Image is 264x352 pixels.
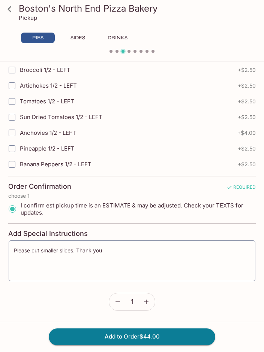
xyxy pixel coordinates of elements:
[8,230,256,238] h4: Add Special Instructions
[238,115,256,121] span: + $2.50
[226,185,256,193] span: REQUIRED
[20,114,102,121] span: Sun Dried Tomatoes 1/2 - LEFT
[100,33,134,43] button: DRINKS
[61,33,94,43] button: SIDES
[20,82,77,89] span: Artichokes 1/2 - LEFT
[20,161,91,168] span: Banana Peppers 1/2 - LEFT
[237,130,256,136] span: + $4.00
[8,183,71,191] h4: Order Confirmation
[238,83,256,89] span: + $2.50
[20,67,70,74] span: Broccoli 1/2 - LEFT
[21,202,250,216] span: I confirm est pickup time is an ESTIMATE & may be adjusted. Check your TEXTS for updates.
[238,67,256,73] span: + $2.50
[131,298,133,306] span: 1
[19,15,37,22] p: Pickup
[238,146,256,152] span: + $2.50
[21,33,55,43] button: PIES
[49,329,215,345] button: Add to Order$44.00
[20,130,76,137] span: Anchovies 1/2 - LEFT
[19,3,258,15] h3: Boston's North End Pizza Bakery
[20,98,74,105] span: Tomatoes 1/2 - LEFT
[238,99,256,105] span: + $2.50
[238,162,256,168] span: + $2.50
[8,193,256,199] p: choose 1
[20,145,75,152] span: Pineapple 1/2 - LEFT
